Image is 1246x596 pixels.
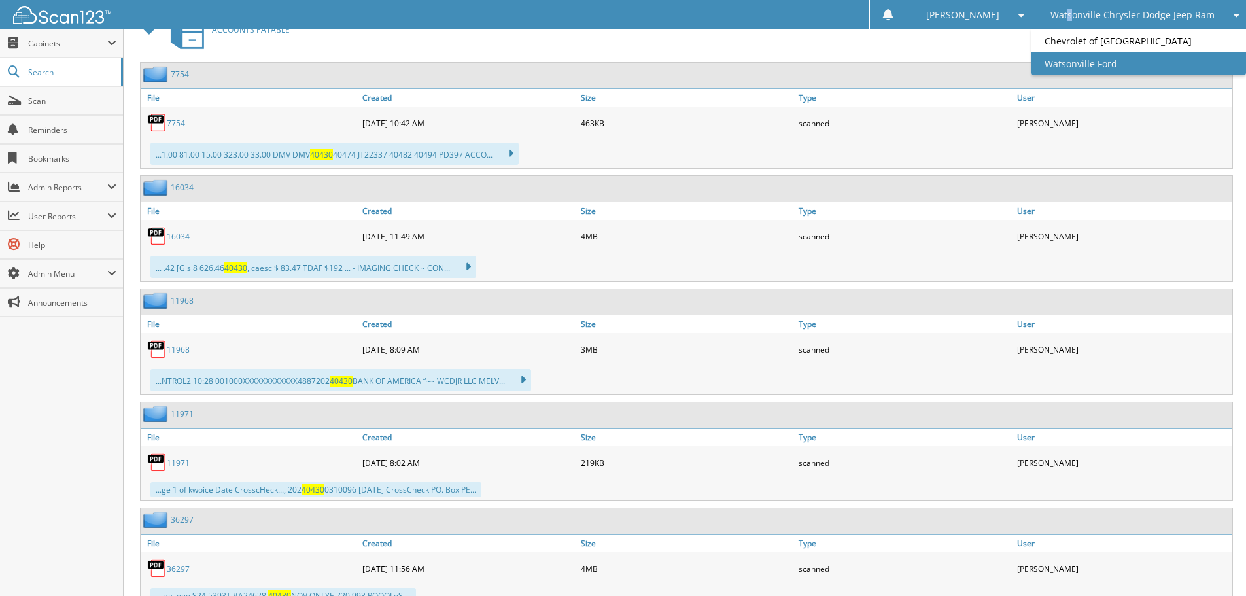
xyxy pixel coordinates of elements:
[795,429,1014,446] a: Type
[795,89,1014,107] a: Type
[578,336,796,362] div: 3MB
[359,315,578,333] a: Created
[795,223,1014,249] div: scanned
[28,124,116,135] span: Reminders
[28,239,116,251] span: Help
[150,482,481,497] div: ...ge 1 of kwoice Date CrosscHeck..., 202 0310096 [DATE] CrossCheck PO. Box PE...
[167,457,190,468] a: 11971
[143,512,171,528] img: folder2.png
[795,555,1014,582] div: scanned
[28,297,116,308] span: Announcements
[143,292,171,309] img: folder2.png
[150,369,531,391] div: ...NTROL2 10:28 001000XXXXXXXXXXXX4887202 BANK OF AMERICA “~~ WCDJR LLC MELV...
[171,295,194,306] a: 11968
[359,110,578,136] div: [DATE] 10:42 AM
[1014,336,1232,362] div: [PERSON_NAME]
[359,336,578,362] div: [DATE] 8:09 AM
[171,182,194,193] a: 16034
[28,211,107,222] span: User Reports
[167,231,190,242] a: 16034
[141,89,359,107] a: File
[1014,449,1232,476] div: [PERSON_NAME]
[1181,533,1246,596] iframe: Chat Widget
[795,202,1014,220] a: Type
[1014,202,1232,220] a: User
[795,336,1014,362] div: scanned
[171,408,194,419] a: 11971
[147,559,167,578] img: PDF.png
[795,535,1014,552] a: Type
[147,113,167,133] img: PDF.png
[359,429,578,446] a: Created
[310,149,333,160] span: 40430
[28,182,107,193] span: Admin Reports
[578,315,796,333] a: Size
[150,256,476,278] div: ... .42 [Gis 8 626.46 , caesc $ 83.47 TDAF $192 ... - IMAGING CHECK ~ CON...
[143,406,171,422] img: folder2.png
[28,153,116,164] span: Bookmarks
[167,563,190,574] a: 36297
[330,376,353,387] span: 40430
[13,6,111,24] img: scan123-logo-white.svg
[1050,11,1215,19] span: Watsonville Chrysler Dodge Jeep Ram
[141,535,359,552] a: File
[302,484,324,495] span: 40430
[147,226,167,246] img: PDF.png
[143,66,171,82] img: folder2.png
[578,535,796,552] a: Size
[143,179,171,196] img: folder2.png
[171,69,189,80] a: 7754
[163,4,290,56] a: ACCOUNTS PAYABLE
[795,449,1014,476] div: scanned
[578,223,796,249] div: 4MB
[141,429,359,446] a: File
[1014,429,1232,446] a: User
[578,110,796,136] div: 463KB
[28,67,114,78] span: Search
[1014,555,1232,582] div: [PERSON_NAME]
[1014,535,1232,552] a: User
[28,268,107,279] span: Admin Menu
[1014,315,1232,333] a: User
[141,315,359,333] a: File
[359,555,578,582] div: [DATE] 11:56 AM
[167,118,185,129] a: 7754
[171,514,194,525] a: 36297
[578,429,796,446] a: Size
[578,202,796,220] a: Size
[1031,29,1246,52] a: Chevrolet of [GEOGRAPHIC_DATA]
[359,449,578,476] div: [DATE] 8:02 AM
[1014,110,1232,136] div: [PERSON_NAME]
[926,11,999,19] span: [PERSON_NAME]
[150,143,519,165] div: ...1.00 81.00 15.00 323.00 33.00 DMV DMV 40474 JT22337 40482 40494 PD397 ACCO...
[578,555,796,582] div: 4MB
[28,96,116,107] span: Scan
[147,340,167,359] img: PDF.png
[212,24,290,35] span: ACCOUNTS PAYABLE
[224,262,247,273] span: 40430
[359,223,578,249] div: [DATE] 11:49 AM
[795,110,1014,136] div: scanned
[359,202,578,220] a: Created
[28,38,107,49] span: Cabinets
[147,453,167,472] img: PDF.png
[1014,89,1232,107] a: User
[359,89,578,107] a: Created
[359,535,578,552] a: Created
[167,344,190,355] a: 11968
[1031,52,1246,75] a: Watsonville Ford
[1014,223,1232,249] div: [PERSON_NAME]
[141,202,359,220] a: File
[578,89,796,107] a: Size
[795,315,1014,333] a: Type
[578,449,796,476] div: 219KB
